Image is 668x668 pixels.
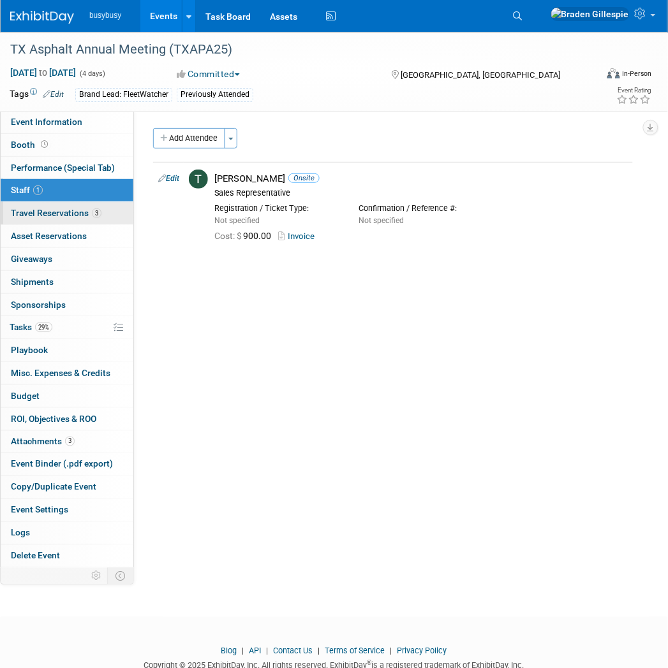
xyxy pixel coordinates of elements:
div: Registration / Ticket Type: [214,203,339,214]
span: Booth [11,140,50,150]
a: Shipments [1,271,133,293]
td: Toggle Event Tabs [108,568,134,584]
a: Performance (Special Tab) [1,157,133,179]
a: Staff1 [1,179,133,201]
a: Blog [221,646,237,656]
span: | [263,646,272,656]
span: Performance (Special Tab) [11,163,115,173]
span: Onsite [288,173,320,183]
a: API [249,646,262,656]
td: Tags [10,87,64,102]
div: Event Rating [617,87,651,94]
div: Confirmation / Reference #: [359,203,484,214]
div: Sales Representative [214,188,628,198]
span: 1 [33,185,43,195]
span: | [387,646,396,656]
div: Event Format [553,66,652,85]
span: [DATE] [DATE] [10,67,77,78]
a: Giveaways [1,248,133,270]
span: Cost: $ [214,231,243,241]
a: Delete Event [1,545,133,567]
div: Brand Lead: FleetWatcher [75,88,172,101]
span: | [315,646,323,656]
a: Edit [43,90,64,99]
span: Travel Reservations [11,208,101,218]
div: In-Person [622,69,652,78]
a: Event Settings [1,499,133,521]
span: Delete Event [11,551,60,561]
a: Edit [158,174,179,183]
span: 3 [65,437,75,446]
span: Misc. Expenses & Credits [11,368,110,378]
span: Event Information [11,117,82,127]
a: Logs [1,522,133,544]
span: | [239,646,248,656]
button: Committed [173,68,245,80]
span: Staff [11,185,43,195]
a: Tasks29% [1,316,133,338]
a: Playbook [1,339,133,361]
a: Event Binder (.pdf export) [1,453,133,476]
span: to [37,68,49,78]
button: Add Attendee [153,128,225,149]
span: Booth not reserved yet [38,140,50,149]
img: Braden Gillespie [551,7,630,21]
div: TX Asphalt Annual Meeting (TXAPA25) [6,38,588,61]
span: Not specified [214,216,260,225]
a: Event Information [1,111,133,133]
span: 29% [35,323,52,332]
span: Tasks [10,322,52,332]
span: Event Settings [11,505,68,515]
img: ExhibitDay [10,11,74,24]
a: Privacy Policy [397,646,447,656]
span: Playbook [11,345,48,355]
span: Budget [11,391,40,401]
span: Attachments [11,437,75,447]
a: Misc. Expenses & Credits [1,362,133,384]
sup: ® [367,660,372,667]
td: Personalize Event Tab Strip [85,568,108,584]
span: Event Binder (.pdf export) [11,459,113,469]
span: (4 days) [78,69,105,78]
span: 3 [92,208,101,218]
a: Terms of Service [325,646,385,656]
div: [PERSON_NAME] [214,173,628,185]
span: Not specified [359,216,404,225]
span: Logs [11,528,30,538]
a: Attachments3 [1,431,133,453]
div: Previously Attended [177,88,253,101]
span: 900.00 [214,231,276,241]
span: Asset Reservations [11,231,87,241]
span: Sponsorships [11,300,66,310]
span: ROI, Objectives & ROO [11,414,96,424]
span: Copy/Duplicate Event [11,482,96,492]
img: Format-Inperson.png [607,68,620,78]
a: Asset Reservations [1,225,133,247]
a: Budget [1,385,133,407]
img: T.jpg [189,170,208,189]
a: Invoice [278,231,320,241]
a: Contact Us [274,646,313,656]
span: busybusy [89,11,121,20]
a: ROI, Objectives & ROO [1,408,133,430]
a: Travel Reservations3 [1,202,133,224]
span: Shipments [11,277,54,287]
a: Copy/Duplicate Event [1,476,133,498]
span: Giveaways [11,254,52,264]
a: Sponsorships [1,294,133,316]
span: [GEOGRAPHIC_DATA], [GEOGRAPHIC_DATA] [401,70,560,80]
a: Booth [1,134,133,156]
